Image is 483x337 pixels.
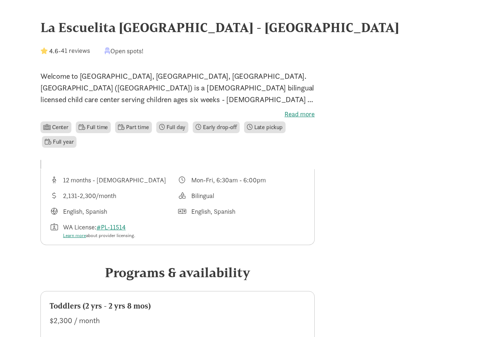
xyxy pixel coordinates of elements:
[191,191,214,201] div: Bilingual
[40,70,315,105] p: Welcome to [GEOGRAPHIC_DATA], [GEOGRAPHIC_DATA], [GEOGRAPHIC_DATA]. [GEOGRAPHIC_DATA] ([GEOGRAPHI...
[244,121,286,133] li: Late pickup
[191,206,235,216] div: English, Spanish
[42,136,76,148] li: Full year
[63,206,107,216] div: English, Spanish
[50,222,178,239] div: License number
[63,232,135,239] div: about provider licensing.
[97,223,126,231] a: #PL-11514
[105,46,144,56] div: Open spots!
[63,191,116,201] div: 2,131-2,300/month
[63,232,86,239] a: Learn more
[193,121,240,133] li: Early drop-off
[191,175,266,185] div: Mon-Fri, 6:30am - 6:00pm
[40,110,315,119] label: Read more
[76,121,111,133] li: Full time
[63,222,135,239] div: WA License:
[156,121,189,133] li: Full day
[50,300,306,312] div: Toddlers (2 yrs - 2 yrs 8 mos)
[40,18,443,37] div: La Escuelita [GEOGRAPHIC_DATA] - [GEOGRAPHIC_DATA]
[61,46,90,55] profile-button-reviews: 41 reviews
[50,206,178,216] div: Languages taught
[63,175,166,185] div: 12 months - [DEMOGRAPHIC_DATA]
[40,263,315,282] div: Programs & availability
[50,191,178,201] div: Average tuition for this program
[178,191,306,201] div: This provider's education philosophy
[50,175,178,185] div: Age range for children that this provider cares for
[49,47,58,55] strong: 4.6
[115,121,152,133] li: Part time
[50,315,306,326] div: $2,300 / month
[178,206,306,216] div: Languages spoken
[40,46,90,56] div: -
[178,175,306,185] div: Class schedule
[40,121,71,133] li: Center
